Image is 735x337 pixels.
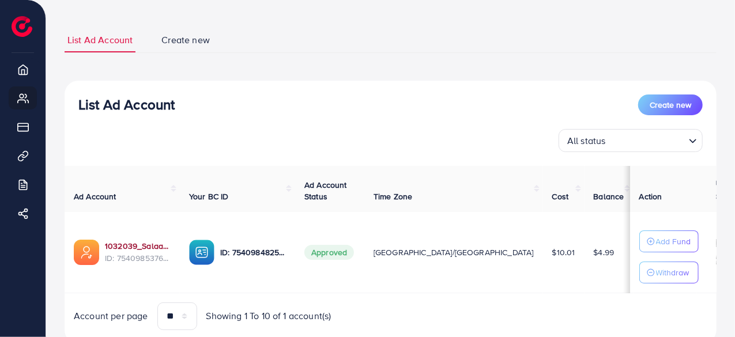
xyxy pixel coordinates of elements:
span: Create new [650,99,691,111]
span: Time Zone [374,191,412,202]
button: Add Fund [639,230,699,252]
span: Balance [594,191,624,202]
span: Create new [161,33,210,47]
button: Withdraw [639,262,699,283]
input: Search for option [609,130,684,149]
span: List Ad Account [67,33,133,47]
span: Action [639,191,662,202]
span: Ad Account [74,191,116,202]
span: Approved [304,245,354,260]
button: Create new [638,94,703,115]
span: $10.01 [552,247,575,258]
span: [GEOGRAPHIC_DATA]/[GEOGRAPHIC_DATA] [374,247,534,258]
img: ic-ads-acc.e4c84228.svg [74,240,99,265]
a: 1032039_Salaar Mart_1755772511896 [105,240,171,252]
iframe: Chat [686,285,726,328]
img: ic-ba-acc.ded83a64.svg [189,240,214,265]
div: <span class='underline'>1032039_Salaar Mart_1755772511896</span></br>7540985376593510401 [105,240,171,264]
span: All status [565,132,608,149]
img: logo [12,16,32,37]
h3: List Ad Account [78,96,175,113]
span: Ad Account Status [304,179,347,202]
span: $4.99 [594,247,615,258]
span: Cost [552,191,569,202]
p: Withdraw [656,266,689,279]
p: Add Fund [656,234,691,248]
p: ID: 7540984825679773713 [220,245,286,259]
span: Account per page [74,309,148,323]
span: Showing 1 To 10 of 1 account(s) [206,309,331,323]
div: Search for option [559,129,703,152]
span: ID: 7540985376593510401 [105,252,171,264]
span: Your BC ID [189,191,229,202]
